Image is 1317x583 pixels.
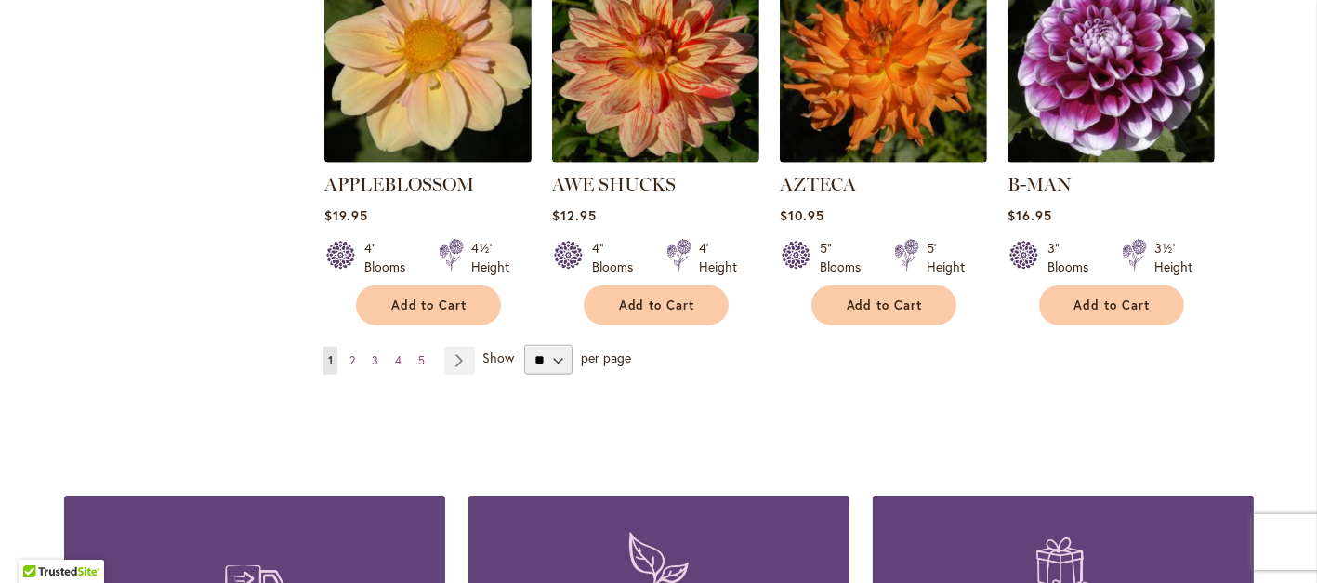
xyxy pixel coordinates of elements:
[820,239,872,276] div: 5" Blooms
[780,149,987,166] a: AZTECA
[390,347,406,375] a: 4
[356,285,501,325] button: Add to Cart
[584,285,729,325] button: Add to Cart
[328,353,333,367] span: 1
[811,285,956,325] button: Add to Cart
[395,353,402,367] span: 4
[367,347,383,375] a: 3
[391,298,468,313] span: Add to Cart
[349,353,355,367] span: 2
[1008,206,1052,224] span: $16.95
[324,173,474,195] a: APPLEBLOSSOM
[14,517,66,569] iframe: Launch Accessibility Center
[1074,298,1151,313] span: Add to Cart
[699,239,737,276] div: 4' Height
[780,173,856,195] a: AZTECA
[364,239,416,276] div: 4" Blooms
[592,239,644,276] div: 4" Blooms
[1008,149,1215,166] a: B-MAN
[324,149,532,166] a: APPLEBLOSSOM
[1008,173,1072,195] a: B-MAN
[847,298,923,313] span: Add to Cart
[780,206,824,224] span: $10.95
[482,350,514,367] span: Show
[1047,239,1100,276] div: 3" Blooms
[418,353,425,367] span: 5
[581,350,631,367] span: per page
[619,298,695,313] span: Add to Cart
[1039,285,1184,325] button: Add to Cart
[552,173,676,195] a: AWE SHUCKS
[1154,239,1192,276] div: 3½' Height
[471,239,509,276] div: 4½' Height
[345,347,360,375] a: 2
[414,347,429,375] a: 5
[927,239,965,276] div: 5' Height
[552,206,597,224] span: $12.95
[324,206,368,224] span: $19.95
[372,353,378,367] span: 3
[552,149,759,166] a: AWE SHUCKS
